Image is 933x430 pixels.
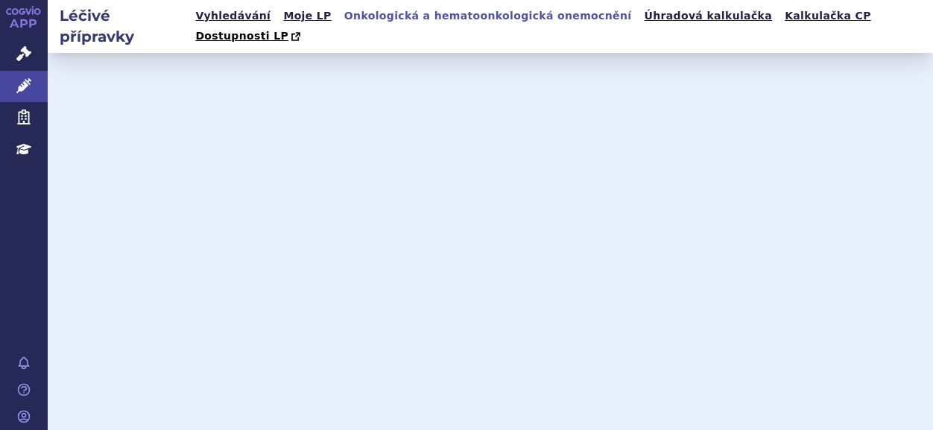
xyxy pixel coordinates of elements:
iframe: </loremip> </dol> </sit> </ame> </con> <adipis elits="doe-temporin" utla-etd-magna-aliquae="Adm v... [48,53,933,430]
a: Moje LP [279,6,335,26]
a: Dostupnosti LP [191,26,308,47]
h2: Léčivé přípravky [48,5,191,47]
span: Dostupnosti LP [195,30,288,42]
a: Onkologická a hematoonkologická onemocnění [340,6,636,26]
a: Vyhledávání [191,6,275,26]
a: Úhradová kalkulačka [639,6,777,26]
a: Kalkulačka CP [780,6,876,26]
